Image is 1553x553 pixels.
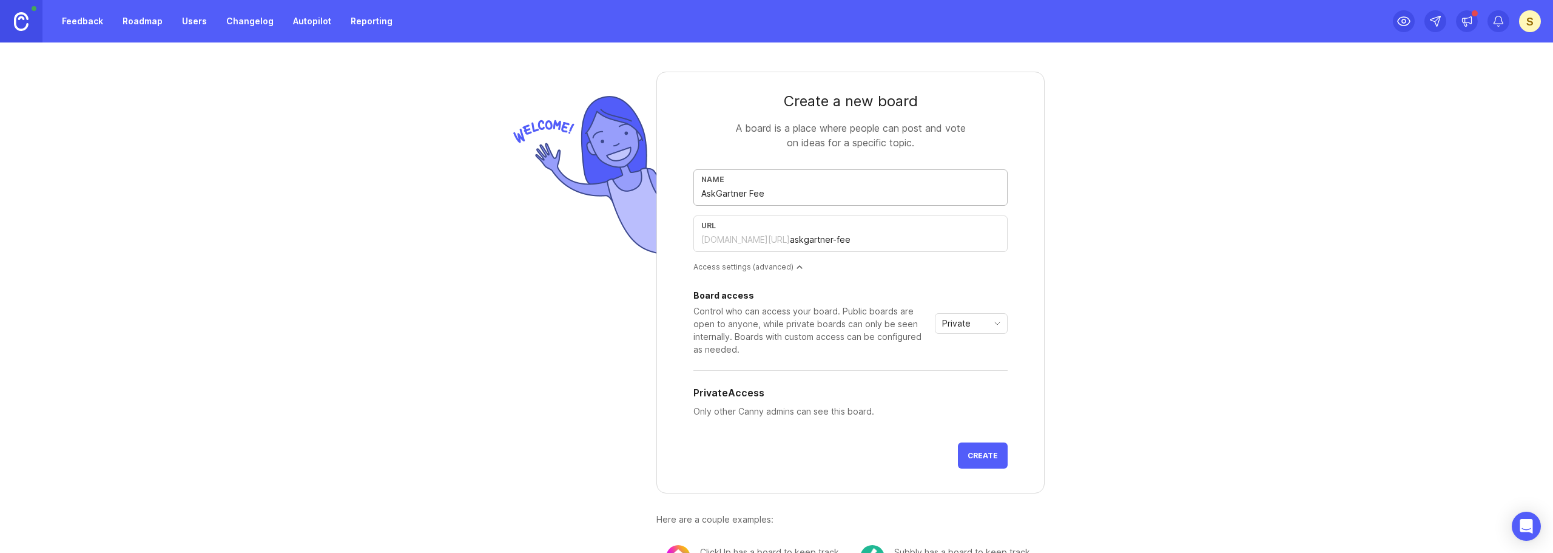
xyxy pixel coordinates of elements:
a: Users [175,10,214,32]
div: Access settings (advanced) [693,262,1008,272]
img: Canny Home [14,12,29,31]
div: A board is a place where people can post and vote on ideas for a specific topic. [729,121,972,150]
div: Open Intercom Messenger [1512,512,1541,541]
div: Here are a couple examples: [656,513,1045,526]
span: Private [942,317,971,330]
p: Only other Canny admins can see this board. [693,405,1008,418]
span: Create [968,451,998,460]
a: Feedback [55,10,110,32]
div: Board access [693,291,930,300]
div: Create a new board [693,92,1008,111]
a: Reporting [343,10,400,32]
div: Name [701,175,1000,184]
div: url [701,221,1000,230]
h5: Private Access [693,385,764,400]
a: Roadmap [115,10,170,32]
a: Autopilot [286,10,339,32]
svg: toggle icon [988,319,1007,328]
a: Changelog [219,10,281,32]
div: Control who can access your board. Public boards are open to anyone, while private boards can onl... [693,305,930,356]
button: Create [958,443,1008,469]
button: S [1519,10,1541,32]
div: [DOMAIN_NAME][URL] [701,234,790,246]
input: Feature Requests [701,187,1000,200]
img: welcome-img-178bf9fb836d0a1529256ffe415d7085.png [508,91,656,259]
div: toggle menu [935,313,1008,334]
input: feature-requests [790,233,1000,246]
